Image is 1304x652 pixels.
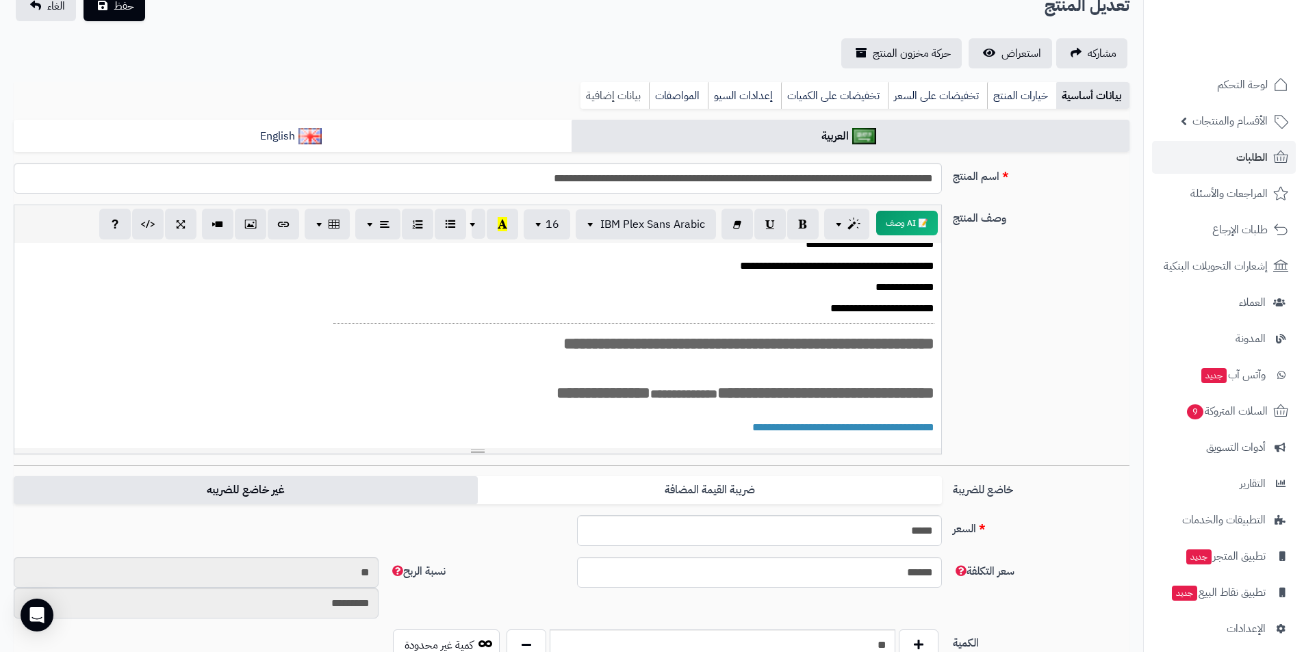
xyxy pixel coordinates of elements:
span: IBM Plex Sans Arabic [600,216,705,233]
span: المدونة [1236,329,1266,348]
a: المدونة [1152,322,1296,355]
label: وصف المنتج [947,205,1135,226]
a: لوحة التحكم [1152,68,1296,101]
span: تطبيق نقاط البيع [1171,583,1266,602]
span: لوحة التحكم [1217,75,1268,94]
span: جديد [1186,549,1212,564]
a: السلات المتروكة9 [1152,395,1296,428]
span: سعر التكلفة [953,563,1014,579]
a: العملاء [1152,286,1296,319]
a: إشعارات التحويلات البنكية [1152,250,1296,283]
span: نسبة الربح [389,563,446,579]
span: وآتس آب [1200,365,1266,384]
span: مشاركه [1088,45,1116,62]
span: إشعارات التحويلات البنكية [1164,257,1268,276]
span: جديد [1172,586,1197,601]
a: العربية [572,120,1129,153]
span: السلات المتروكة [1186,402,1268,421]
label: غير خاضع للضريبه [14,476,478,504]
label: اسم المنتج [947,163,1135,185]
a: وآتس آبجديد [1152,358,1296,391]
img: العربية [852,128,876,144]
a: مشاركه [1056,38,1127,68]
a: المواصفات [649,82,708,109]
label: الكمية [947,629,1135,651]
span: الإعدادات [1227,619,1266,638]
span: أدوات التسويق [1206,438,1266,457]
span: التقارير [1240,474,1266,493]
span: 16 [546,216,559,233]
a: بيانات إضافية [580,82,649,109]
span: تطبيق المتجر [1185,547,1266,566]
a: استعراض [969,38,1052,68]
span: 9 [1187,404,1203,419]
label: خاضع للضريبة [947,476,1135,498]
a: إعدادات السيو [708,82,781,109]
span: التطبيقات والخدمات [1182,510,1266,530]
span: جديد [1201,368,1227,383]
button: 16 [524,209,570,239]
div: Open Intercom Messenger [21,599,53,631]
label: ضريبة القيمة المضافة [478,476,942,504]
a: خيارات المنتج [987,82,1056,109]
label: السعر [947,515,1135,537]
a: حركة مخزون المنتج [841,38,962,68]
img: English [298,128,322,144]
img: logo-2.png [1211,38,1291,67]
a: تخفيضات على السعر [888,82,987,109]
span: حركة مخزون المنتج [873,45,951,62]
a: الإعدادات [1152,612,1296,645]
a: طلبات الإرجاع [1152,213,1296,246]
span: المراجعات والأسئلة [1190,184,1268,203]
span: طلبات الإرجاع [1212,220,1268,239]
a: تطبيق نقاط البيعجديد [1152,576,1296,609]
a: المراجعات والأسئلة [1152,177,1296,210]
span: الطلبات [1236,148,1268,167]
a: التقارير [1152,467,1296,500]
button: IBM Plex Sans Arabic [576,209,716,239]
a: الطلبات [1152,141,1296,174]
a: تطبيق المتجرجديد [1152,540,1296,573]
a: التطبيقات والخدمات [1152,504,1296,536]
a: English [14,120,572,153]
span: الأقسام والمنتجات [1192,112,1268,131]
span: استعراض [1001,45,1041,62]
a: بيانات أساسية [1056,82,1129,109]
a: تخفيضات على الكميات [781,82,888,109]
button: 📝 AI وصف [876,211,938,235]
a: أدوات التسويق [1152,431,1296,464]
span: العملاء [1239,293,1266,312]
